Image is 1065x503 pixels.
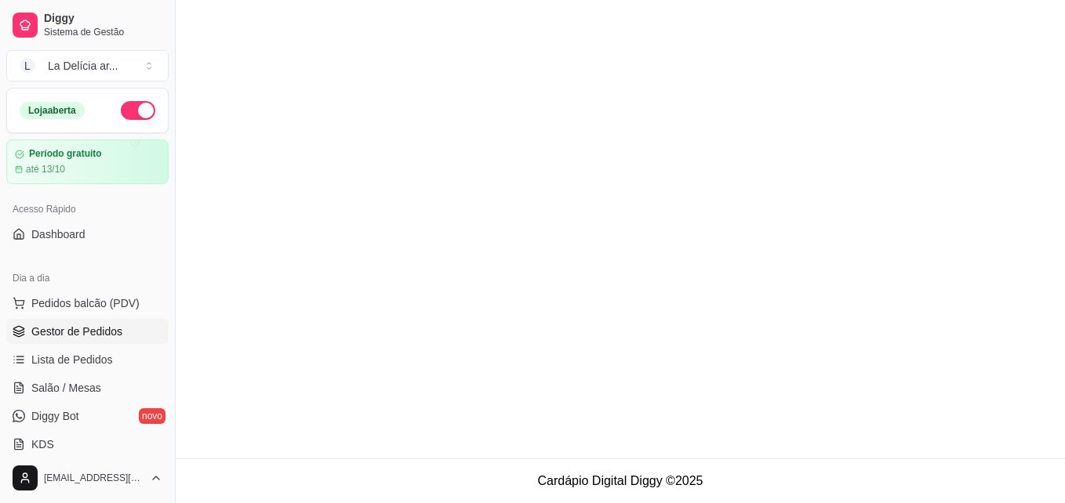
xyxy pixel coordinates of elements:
span: KDS [31,436,54,452]
article: até 13/10 [26,163,65,176]
button: Select a team [6,50,169,81]
span: Lista de Pedidos [31,352,113,367]
div: La Delícia ar ... [48,58,118,74]
a: Lista de Pedidos [6,347,169,372]
article: Período gratuito [29,148,102,160]
a: Gestor de Pedidos [6,319,169,344]
a: KDS [6,432,169,457]
button: [EMAIL_ADDRESS][DOMAIN_NAME] [6,459,169,497]
a: Período gratuitoaté 13/10 [6,139,169,184]
span: Salão / Mesas [31,380,101,396]
button: Pedidos balcão (PDV) [6,291,169,316]
span: L [20,58,35,74]
span: Dashboard [31,226,85,242]
span: Sistema de Gestão [44,26,162,38]
a: Diggy Botnovo [6,403,169,429]
span: [EMAIL_ADDRESS][DOMAIN_NAME] [44,472,144,484]
footer: Cardápio Digital Diggy © 2025 [176,458,1065,503]
span: Diggy Bot [31,408,79,424]
a: DiggySistema de Gestão [6,6,169,44]
button: Alterar Status [121,101,155,120]
div: Dia a dia [6,266,169,291]
a: Salão / Mesas [6,375,169,400]
span: Diggy [44,12,162,26]
div: Loja aberta [20,102,85,119]
div: Acesso Rápido [6,197,169,222]
span: Pedidos balcão (PDV) [31,295,140,311]
span: Gestor de Pedidos [31,324,122,339]
a: Dashboard [6,222,169,247]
